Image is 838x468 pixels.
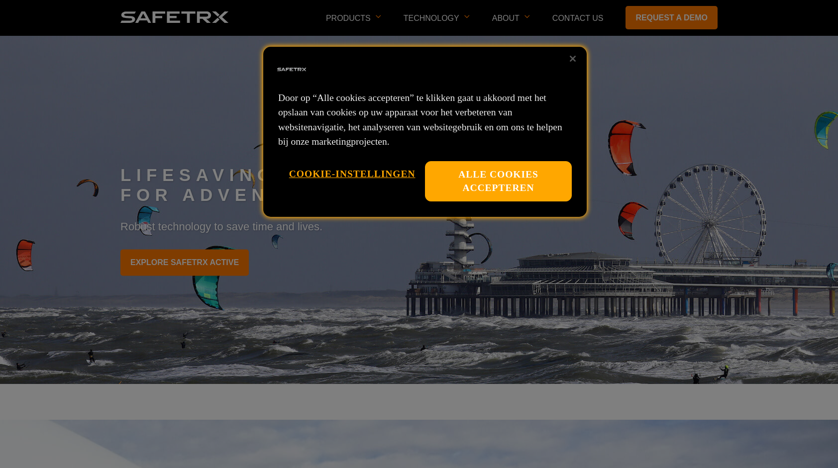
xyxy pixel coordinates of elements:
[425,161,572,201] button: Alle cookies accepteren
[562,48,584,70] button: Sluiten
[276,54,308,86] img: Bedrijfslogo
[278,91,572,149] p: Door op “Alle cookies accepteren” te klikken gaat u akkoord met het opslaan van cookies op uw app...
[263,47,587,217] div: Privacy
[289,161,416,187] button: Cookie-instellingen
